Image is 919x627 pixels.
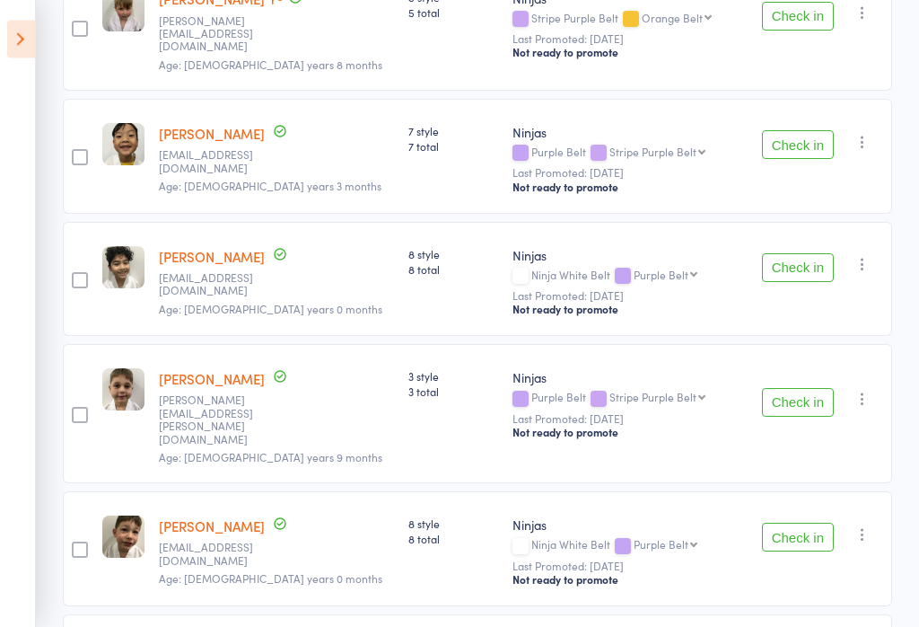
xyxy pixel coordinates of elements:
div: Purple Belt [634,269,688,281]
span: 8 style [408,517,499,532]
div: Not ready to promote [512,426,741,440]
span: 8 total [408,262,499,278]
span: 8 style [408,247,499,262]
small: Last Promoted: [DATE] [512,561,741,573]
div: Not ready to promote [512,46,741,60]
small: Rebecca.khoshbakht@gmail.com [159,394,276,446]
small: Aayesha22husain@yahoo.com.au [159,272,276,298]
button: Check in [762,3,834,31]
span: 7 total [408,139,499,155]
small: Renee.salvo89@gmail.com [159,15,276,54]
span: Age: [DEMOGRAPHIC_DATA] years 3 months [159,179,381,194]
span: Age: [DEMOGRAPHIC_DATA] years 9 months [159,450,382,465]
div: Ninjas [512,369,741,387]
div: Stripe Purple Belt [609,392,696,403]
a: [PERSON_NAME] [159,248,265,267]
div: Purple Belt [512,392,741,407]
div: Purple Belt [512,146,741,162]
img: image1753163959.png [102,517,144,559]
div: Not ready to promote [512,181,741,195]
span: Age: [DEMOGRAPHIC_DATA] years 0 months [159,302,382,317]
span: Age: [DEMOGRAPHIC_DATA] years 0 months [159,571,382,587]
span: 8 total [408,532,499,547]
span: Age: [DEMOGRAPHIC_DATA] years 8 months [159,57,382,73]
div: Ninjas [512,124,741,142]
button: Check in [762,254,834,283]
small: Last Promoted: [DATE] [512,33,741,46]
span: 5 total [408,5,499,21]
img: image1754373530.png [102,247,144,289]
div: Ninjas [512,517,741,534]
small: Last Promoted: [DATE] [512,413,741,426]
button: Check in [762,389,834,418]
div: Ninja White Belt [512,269,741,285]
a: [PERSON_NAME] [159,125,265,144]
span: 7 style [408,124,499,139]
img: image1749535082.png [102,369,144,411]
button: Check in [762,524,834,552]
span: 3 total [408,384,499,400]
img: image1743485261.png [102,124,144,166]
div: Purple Belt [634,539,688,551]
button: Check in [762,131,834,160]
div: Ninjas [512,247,741,265]
div: Orange Belt [642,13,703,24]
div: Not ready to promote [512,303,741,317]
a: [PERSON_NAME] [159,370,265,389]
small: Last Promoted: [DATE] [512,290,741,303]
div: Not ready to promote [512,573,741,587]
small: rose_bisignano@hotmail.com [159,542,276,568]
small: Last Promoted: [DATE] [512,167,741,180]
a: [PERSON_NAME] [159,517,265,536]
span: 3 style [408,369,499,384]
div: Ninja White Belt [512,539,741,554]
div: Stripe Purple Belt [512,13,741,28]
div: Stripe Purple Belt [609,146,696,158]
small: jpmhuynh@gmail.com [159,149,276,175]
